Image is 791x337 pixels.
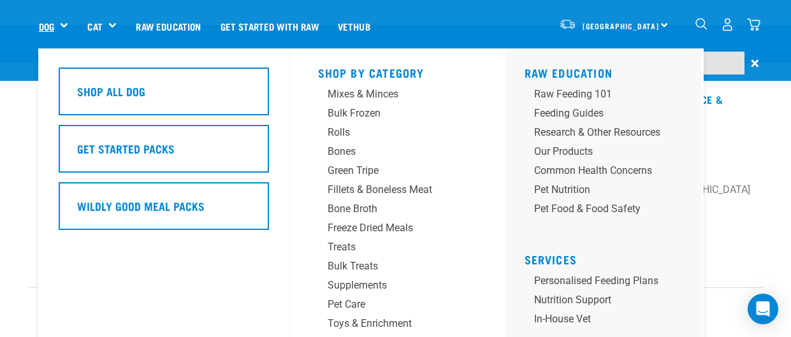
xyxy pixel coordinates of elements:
div: Feeding Guides [534,106,660,121]
div: Freeze Dried Meals [328,220,447,236]
div: Pet Food & Food Safety [534,201,660,217]
div: Fillets & Boneless Meat [328,182,447,197]
a: Wildly Good Meal Packs [59,182,269,240]
h5: Get Started Packs [77,140,175,157]
a: Vethub [328,1,380,52]
a: Toys & Enrichment [318,316,477,335]
span: × [751,52,759,75]
a: In-house vet [525,312,691,331]
a: Fillets & Boneless Meat [318,182,477,201]
a: Bones [318,144,477,163]
a: Dog [39,19,54,34]
div: Raw Feeding 101 [534,87,660,102]
a: Treats [318,240,477,259]
a: Pet Nutrition [525,182,691,201]
div: Our Products [534,144,660,159]
a: Raw Education [525,69,613,76]
a: Bulk Frozen [318,106,477,125]
a: Our Products [525,144,691,163]
a: Get started with Raw [211,1,328,52]
div: Pet Care [328,297,447,312]
a: Freeze Dried Meals [318,220,477,240]
h5: Shop All Dog [77,83,145,99]
div: Bones [328,144,447,159]
div: Bulk Treats [328,259,447,274]
a: Get Started Packs [59,125,269,182]
div: Bulk Frozen [328,106,447,121]
a: Pet Food & Food Safety [525,201,691,220]
a: Shop All Dog [59,68,269,125]
a: Green Tripe [318,163,477,182]
h5: Services [525,253,691,263]
a: Bulk Treats [318,259,477,278]
img: home-icon@2x.png [747,18,760,31]
span: [GEOGRAPHIC_DATA] [583,24,660,28]
a: Common Health Concerns [525,163,691,182]
a: Personalised Feeding Plans [525,273,691,292]
div: Supplements [328,278,447,293]
a: Research & Other Resources [525,125,691,144]
a: Raw Feeding 101 [525,87,691,106]
div: Rolls [328,125,447,140]
a: Pet Care [318,297,477,316]
a: Nutrition Support [525,292,691,312]
div: Common Health Concerns [534,163,660,178]
div: Toys & Enrichment [328,316,447,331]
div: Green Tripe [328,163,447,178]
div: Pet Nutrition [534,182,660,197]
img: user.png [721,18,734,31]
img: rfvs.png [33,186,129,266]
h5: Wildly Good Meal Packs [77,197,205,214]
div: Treats [328,240,447,255]
h5: Shop By Category [318,66,477,76]
a: Rolls [318,125,477,144]
a: Feeding Guides [525,106,691,125]
a: Raw Education [126,1,210,52]
a: Supplements [318,278,477,297]
div: Research & Other Resources [534,125,660,140]
div: Mixes & Minces [328,87,447,102]
div: Bone Broth [328,201,447,217]
img: home-icon-1@2x.png [695,18,708,30]
a: Bone Broth [318,201,477,220]
img: van-moving.png [559,18,576,30]
a: Cat [87,19,102,34]
a: Mixes & Minces [318,87,477,106]
div: Open Intercom Messenger [748,294,778,324]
